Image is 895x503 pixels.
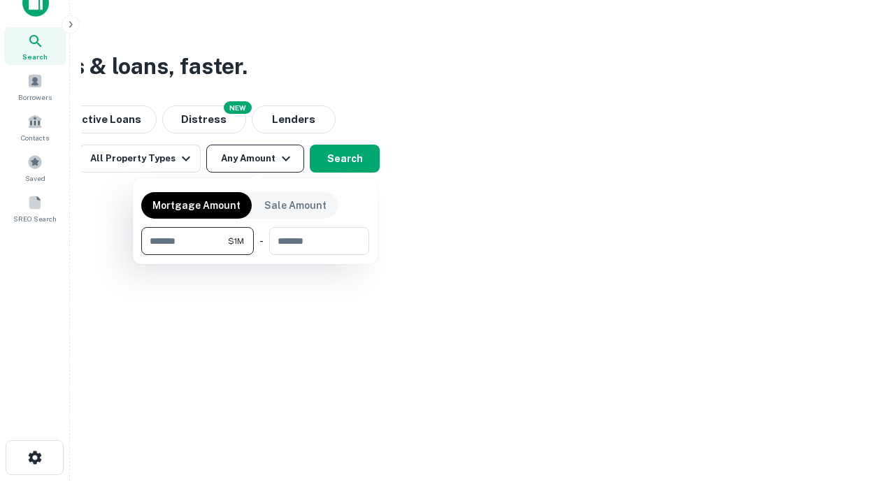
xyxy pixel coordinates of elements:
span: $1M [228,235,244,247]
iframe: Chat Widget [825,391,895,458]
div: - [259,227,264,255]
p: Mortgage Amount [152,198,241,213]
p: Sale Amount [264,198,327,213]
